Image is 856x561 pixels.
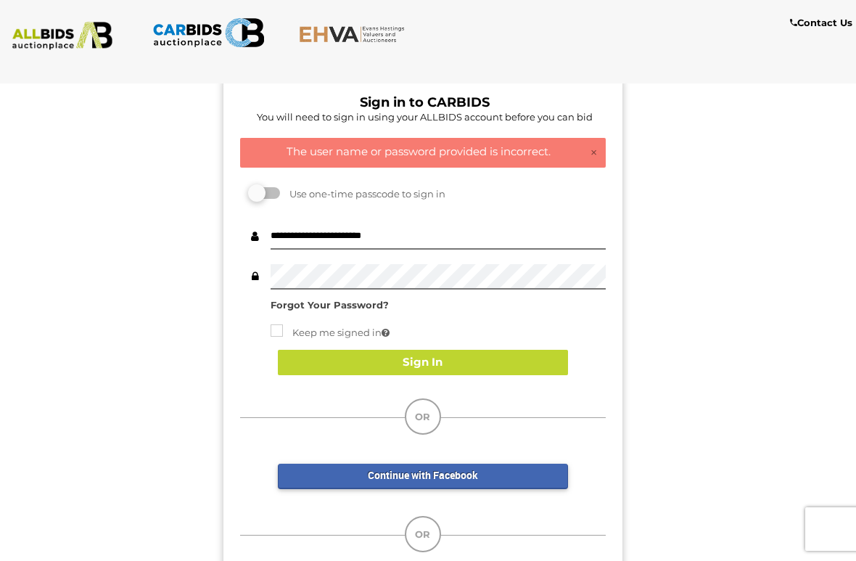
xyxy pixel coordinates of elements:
div: OR [405,398,441,435]
h4: The user name or password provided is incorrect. [248,146,598,158]
label: Sign in using a passcode we send you via email or text message [251,187,280,199]
a: × [590,146,598,160]
img: EHVA.com.au [299,25,411,43]
span: Use one-time passcode to sign in [282,188,445,200]
a: Continue with Facebook [278,464,568,489]
b: Contact Us [790,17,852,28]
button: Sign In [278,350,568,375]
b: Sign in to CARBIDS [360,94,490,110]
a: Contact Us [790,15,856,31]
div: OR [405,516,441,552]
a: Forgot Your Password? [271,299,389,311]
img: CARBIDS.com.au [152,15,264,51]
h5: You will need to sign in using your ALLBIDS account before you can bid [244,112,606,122]
label: Using public or shared device? Uncheck to protect your account. [271,324,390,341]
img: ALLBIDS.com.au [7,22,118,50]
